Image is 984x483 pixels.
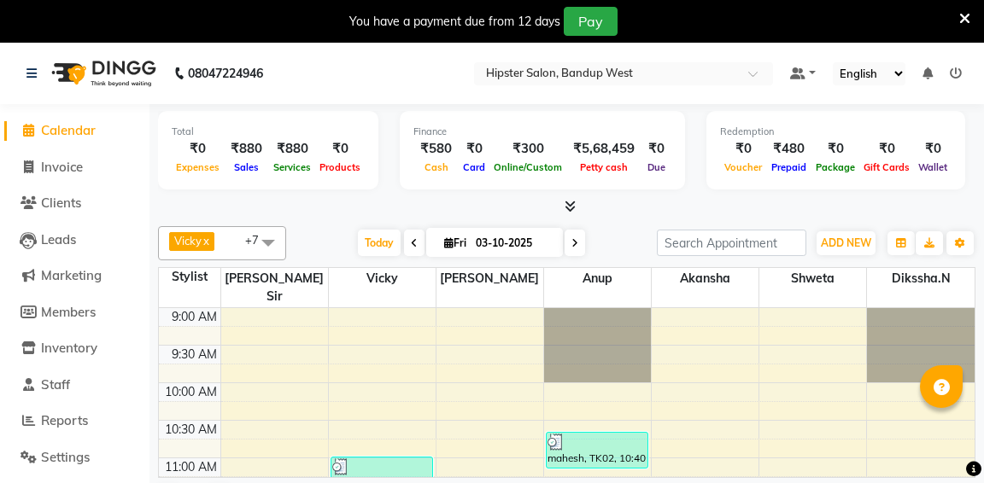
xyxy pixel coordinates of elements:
[41,195,81,211] span: Clients
[489,161,566,173] span: Online/Custom
[652,268,758,289] span: akansha
[168,308,220,326] div: 9:00 AM
[720,139,766,159] div: ₹0
[766,139,811,159] div: ₹480
[436,268,543,289] span: [PERSON_NAME]
[41,340,97,356] span: Inventory
[329,268,436,289] span: Vicky
[224,139,269,159] div: ₹880
[4,158,145,177] a: Invoice
[172,161,224,173] span: Expenses
[41,159,83,175] span: Invoice
[720,125,952,139] div: Redemption
[161,421,220,439] div: 10:30 AM
[4,303,145,323] a: Members
[859,139,914,159] div: ₹0
[564,7,618,36] button: Pay
[349,13,560,31] div: You have a payment due from 12 days
[159,268,220,286] div: Stylist
[41,122,96,138] span: Calendar
[547,433,647,468] div: mahesh, TK02, 10:40 AM-11:10 AM, Hair-Cut (Men) - Junior Stylist
[576,161,632,173] span: Petty cash
[41,267,102,283] span: Marketing
[172,139,224,159] div: ₹0
[230,161,263,173] span: Sales
[859,161,914,173] span: Gift Cards
[4,411,145,431] a: Reports
[44,49,161,97] img: logo
[245,233,272,247] span: +7
[161,383,220,401] div: 10:00 AM
[221,268,328,307] span: [PERSON_NAME] sir
[413,139,459,159] div: ₹580
[440,236,471,249] span: Fri
[459,161,489,173] span: Card
[4,339,145,358] a: Inventory
[4,266,145,286] a: Marketing
[41,449,90,465] span: Settings
[867,268,975,289] span: Dikssha.N
[914,161,952,173] span: Wallet
[202,234,209,247] a: x
[188,49,263,97] b: 08047224946
[161,458,220,476] div: 11:00 AM
[41,376,70,393] span: Staff
[643,161,670,173] span: Due
[41,412,88,428] span: Reports
[4,230,145,250] a: Leads
[641,139,671,159] div: ₹0
[566,139,641,159] div: ₹5,68,459
[811,139,859,159] div: ₹0
[413,125,671,139] div: Finance
[720,161,766,173] span: Voucher
[269,161,315,173] span: Services
[315,139,365,159] div: ₹0
[544,268,651,289] span: anup
[174,234,202,247] span: Vicky
[459,139,489,159] div: ₹0
[759,268,866,289] span: Shweta
[4,121,145,141] a: Calendar
[471,230,556,256] input: 2025-10-03
[817,231,876,255] button: ADD NEW
[811,161,859,173] span: Package
[315,161,365,173] span: Products
[41,231,76,247] span: Leads
[172,125,365,139] div: Total
[4,375,145,395] a: Staff
[420,161,453,173] span: Cash
[489,139,566,159] div: ₹300
[269,139,315,159] div: ₹880
[821,236,871,249] span: ADD NEW
[4,448,145,468] a: Settings
[914,139,952,159] div: ₹0
[41,304,96,320] span: Members
[168,346,220,364] div: 9:30 AM
[657,230,806,256] input: Search Appointment
[767,161,811,173] span: Prepaid
[4,194,145,213] a: Clients
[358,230,401,256] span: Today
